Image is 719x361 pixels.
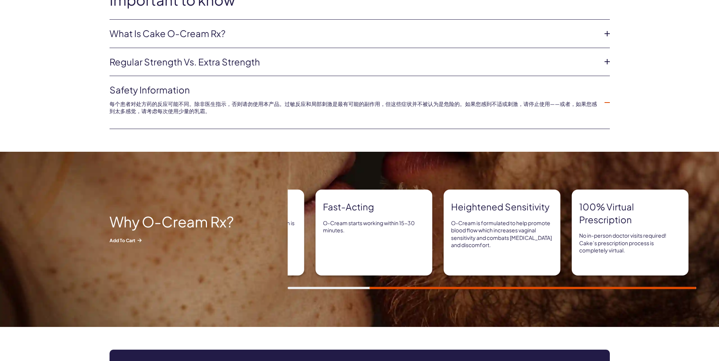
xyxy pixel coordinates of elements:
[195,219,296,249] p: Made with [MEDICAL_DATA], O-Cream is designed for those experiencing difficulty climaxing, troubl...
[579,232,681,254] p: No in-person doctor visits required! Cake’s prescription process is completely virtual.
[110,27,598,40] a: What is Cake O-Cream Rx?
[323,219,425,234] p: O-Cream starts working within 15-30 minutes.
[195,201,296,213] strong: Powerful ingredients
[110,84,598,96] a: Safety information
[110,56,598,68] a: Regular strength vs. extra strength
[110,100,598,115] p: 每个患者对处方药的反应可能不同。除非医生指示，否则请勿使用本产品。过敏反应和局部刺激是最有可能的副作用，但这些症状并不被认为是危险的。如果您感到不适或刺激，请停止使用——或者，如果您感到太多感觉...
[451,219,553,249] p: O-Cream is formulated to help promote blood flow which increases vaginal sensitivity and combats ...
[579,201,681,226] strong: 100% virtual prescription
[110,237,246,244] span: Add to Cart
[323,201,425,213] strong: Fast-acting
[110,214,246,230] h2: Why O-cream Rx?
[451,201,553,213] strong: Heightened sensitivity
